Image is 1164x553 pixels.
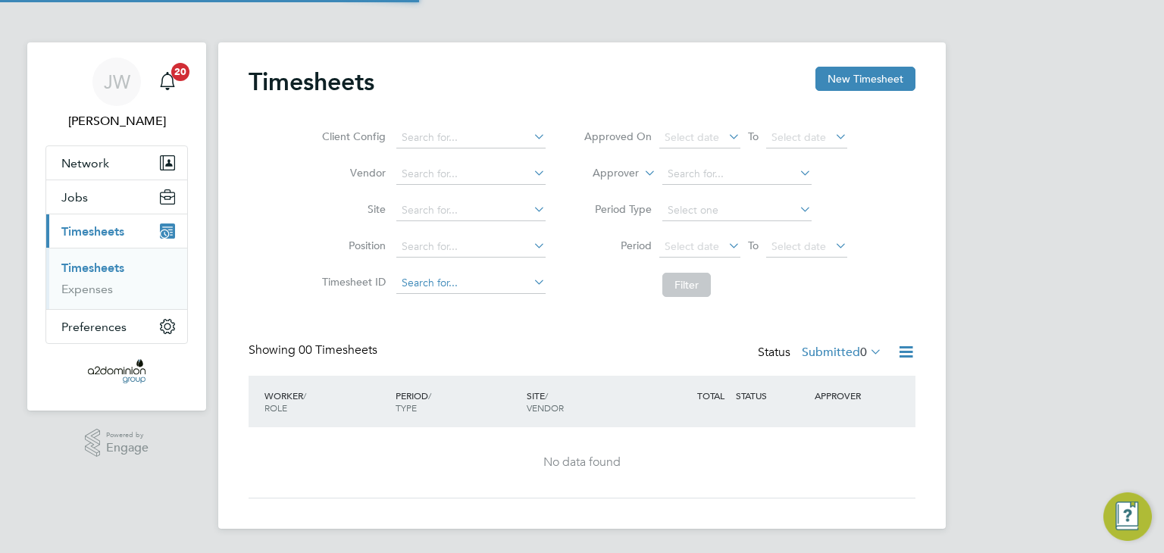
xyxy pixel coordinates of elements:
[46,310,187,343] button: Preferences
[318,239,386,252] label: Position
[1103,492,1152,541] button: Engage Resource Center
[106,429,149,442] span: Powered by
[771,130,826,144] span: Select date
[428,389,431,401] span: /
[261,382,392,421] div: WORKER
[665,130,719,144] span: Select date
[46,180,187,214] button: Jobs
[732,382,811,409] div: STATUS
[46,248,187,309] div: Timesheets
[811,382,890,409] div: APPROVER
[171,63,189,81] span: 20
[318,202,386,216] label: Site
[396,401,417,414] span: TYPE
[61,261,124,275] a: Timesheets
[662,200,812,221] input: Select one
[249,67,374,97] h2: Timesheets
[571,166,639,181] label: Approver
[61,190,88,205] span: Jobs
[758,342,885,364] div: Status
[523,382,654,421] div: SITE
[662,164,812,185] input: Search for...
[27,42,206,411] nav: Main navigation
[104,72,130,92] span: JW
[392,382,523,421] div: PERIOD
[396,273,546,294] input: Search for...
[45,58,188,130] a: JW[PERSON_NAME]
[396,236,546,258] input: Search for...
[61,224,124,239] span: Timesheets
[743,236,763,255] span: To
[45,359,188,383] a: Go to home page
[662,273,711,297] button: Filter
[584,130,652,143] label: Approved On
[396,200,546,221] input: Search for...
[318,130,386,143] label: Client Config
[46,146,187,180] button: Network
[299,342,377,358] span: 00 Timesheets
[152,58,183,106] a: 20
[85,429,149,458] a: Powered byEngage
[802,345,882,360] label: Submitted
[545,389,548,401] span: /
[61,320,127,334] span: Preferences
[396,164,546,185] input: Search for...
[396,127,546,148] input: Search for...
[697,389,724,401] span: TOTAL
[665,239,719,253] span: Select date
[771,239,826,253] span: Select date
[318,275,386,289] label: Timesheet ID
[860,345,867,360] span: 0
[264,401,287,414] span: ROLE
[264,455,900,470] div: No data found
[46,214,187,248] button: Timesheets
[318,166,386,180] label: Vendor
[61,282,113,296] a: Expenses
[249,342,380,358] div: Showing
[743,127,763,146] span: To
[61,156,109,170] span: Network
[88,359,145,383] img: a2dominion-logo-retina.png
[527,401,564,414] span: VENDOR
[45,112,188,130] span: Jack Whitehouse
[584,202,652,216] label: Period Type
[584,239,652,252] label: Period
[106,442,149,455] span: Engage
[815,67,915,91] button: New Timesheet
[303,389,306,401] span: /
